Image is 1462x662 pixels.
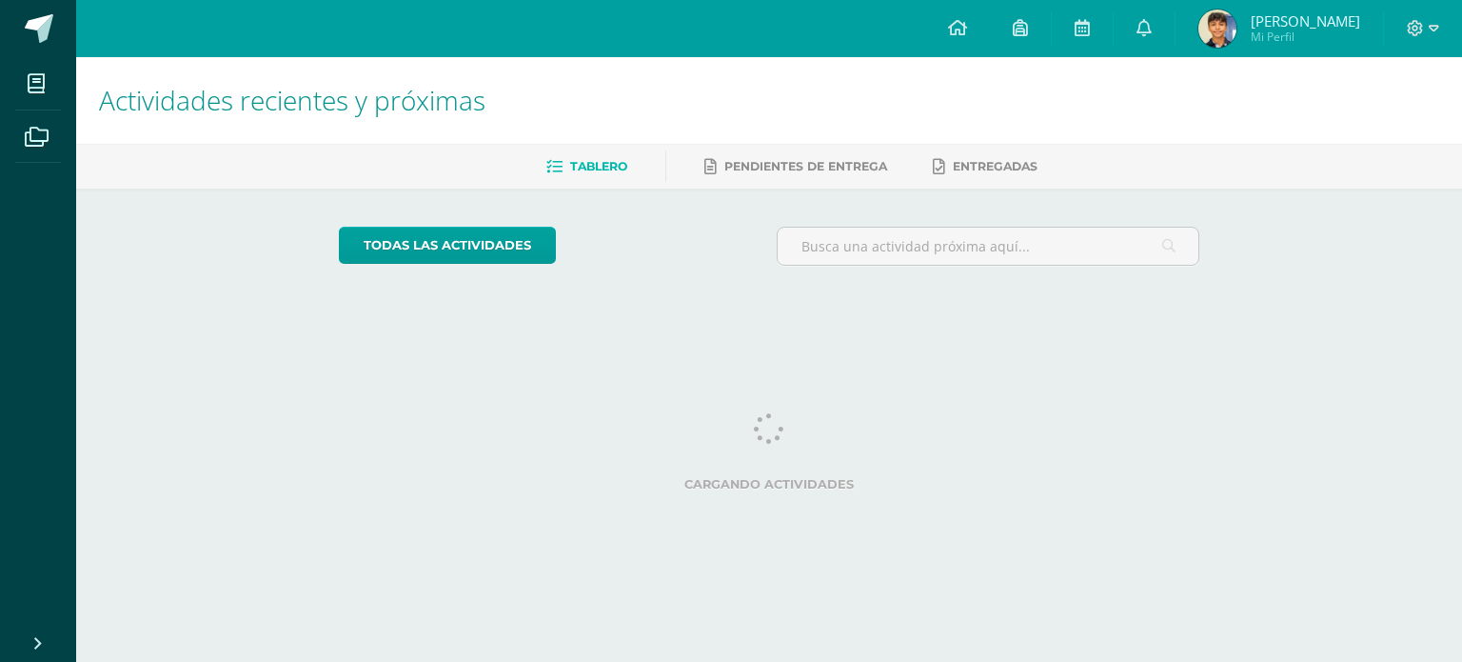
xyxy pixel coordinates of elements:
[99,82,485,118] span: Actividades recientes y próximas
[933,151,1037,182] a: Entregadas
[704,151,887,182] a: Pendientes de entrega
[570,159,627,173] span: Tablero
[339,227,556,264] a: todas las Actividades
[1198,10,1236,48] img: 0e6c51aebb6d4d2a5558b620d4561360.png
[546,151,627,182] a: Tablero
[1251,11,1360,30] span: [PERSON_NAME]
[724,159,887,173] span: Pendientes de entrega
[778,228,1199,265] input: Busca una actividad próxima aquí...
[953,159,1037,173] span: Entregadas
[1251,29,1360,45] span: Mi Perfil
[339,477,1200,491] label: Cargando actividades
